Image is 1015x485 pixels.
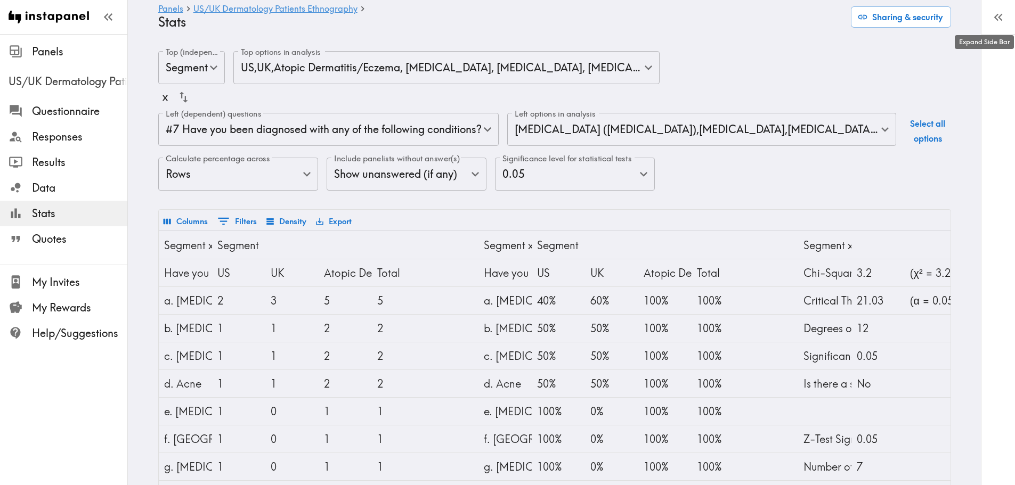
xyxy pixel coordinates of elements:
div: 1 [271,315,313,342]
div: Segment x #7 - % Totals by Row [484,232,526,259]
div: 100% [697,370,740,397]
div: Segment [158,51,225,84]
span: Quotes [32,232,127,246]
div: 1 [377,453,420,480]
div: 100% [644,370,686,397]
div: 1 [271,342,313,369]
div: Segment x #7 [164,232,207,259]
div: (χ² = 3.2) [910,259,953,286]
div: 100% [537,398,580,425]
div: Number of Rows [803,453,846,480]
div: 1 [217,425,260,453]
div: 100% [697,453,740,480]
label: Left options in analysis [515,108,596,120]
div: 100% [644,398,686,425]
div: 100% [697,342,740,369]
div: 100% [697,425,740,453]
div: 0.05 [857,425,899,453]
span: Panels [32,44,127,59]
div: UK [271,259,313,286]
div: 50% [537,370,580,397]
div: Segment [537,232,580,259]
div: 1 [377,398,420,425]
div: Rows [158,158,318,191]
div: 40% [537,287,580,314]
div: 100% [644,425,686,453]
div: 100% [697,398,740,425]
div: US [537,259,580,286]
div: No [857,370,899,397]
div: 0% [590,453,633,480]
div: 21.03 [857,287,899,314]
div: Show unanswered (if any) [327,158,486,191]
div: #7 Have you been diagnosed with any of the following conditions? [158,113,499,146]
div: Critical Threshold Value [803,287,846,314]
div: 50% [537,342,580,369]
div: 100% [644,342,686,369]
span: My Rewards [32,300,127,315]
span: Responses [32,129,127,144]
div: Have you been diagnosed with any of the following conditions? [484,259,526,286]
div: g. Warts [484,453,526,480]
button: Density [264,212,309,231]
span: Questionnaire [32,104,127,119]
span: Stats [32,206,127,221]
div: a. Eczema (Atopic Dermatitis) [164,287,207,314]
div: a. Eczema (Atopic Dermatitis) [484,287,526,314]
div: x [163,86,168,109]
div: 100% [644,287,686,314]
label: Top options in analysis [241,46,321,58]
span: Results [32,155,127,170]
div: Segment [217,232,260,259]
div: d. Acne [484,370,526,397]
div: UK [590,259,633,286]
div: Segment x #7 - Summary Statistics [803,232,846,259]
div: US , UK , Atopic Dermatitis/Eczema, [MEDICAL_DATA], [MEDICAL_DATA], [MEDICAL_DATA], [MEDICAL_DATA... [233,51,660,84]
span: Help/Suggestions [32,326,127,341]
div: 0.05 [495,158,655,191]
span: Data [32,180,127,195]
button: Export [313,212,354,231]
div: 3 [271,287,313,314]
div: Total [377,259,420,286]
div: 2 [324,370,367,397]
div: b. Contact Dermatitis [484,315,526,342]
div: 1 [217,453,260,480]
label: Left (dependent) questions [166,108,261,120]
div: 0% [590,398,633,425]
div: Expand Side Bar [955,35,1014,49]
a: Panels [158,4,183,14]
div: 2 [324,342,367,369]
div: 0.05 [857,342,899,369]
div: Total [697,259,740,286]
div: 5 [324,287,367,314]
div: Have you been diagnosed with any of the following conditions? [164,259,207,286]
div: Z-Test Significance Level [803,425,846,453]
div: 1 [271,370,313,397]
div: Significance Level: p = [803,342,846,369]
div: 50% [590,370,633,397]
div: 50% [537,315,580,342]
div: 12 [857,315,899,342]
div: b. Contact Dermatitis [164,315,207,342]
div: 7 [857,453,899,480]
div: Is there a statistically significant relationship between Questions Segment and #7? [803,370,846,397]
div: 2 [377,342,420,369]
div: 1 [217,315,260,342]
div: 2 [217,287,260,314]
div: 1 [324,398,367,425]
div: Chi-Squared Value [803,259,846,286]
div: 1 [217,370,260,397]
div: (α = 0.05) [910,287,953,314]
div: Degrees of Freedom (df) [803,315,846,342]
div: e. Rosacea [484,398,526,425]
div: 0 [271,398,313,425]
div: 100% [697,287,740,314]
div: d. Acne [164,370,207,397]
h4: Stats [158,14,842,30]
div: 1 [324,453,367,480]
div: 0 [271,453,313,480]
div: Atopic Dermatitis/Eczema, Psoriasis, Contact Dermatitis, Acne, Rosacea, Vitiligo, Warts [644,259,686,286]
label: Significance level for statistical tests [502,153,631,165]
span: US/UK Dermatology Patients Ethnography [9,74,127,89]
